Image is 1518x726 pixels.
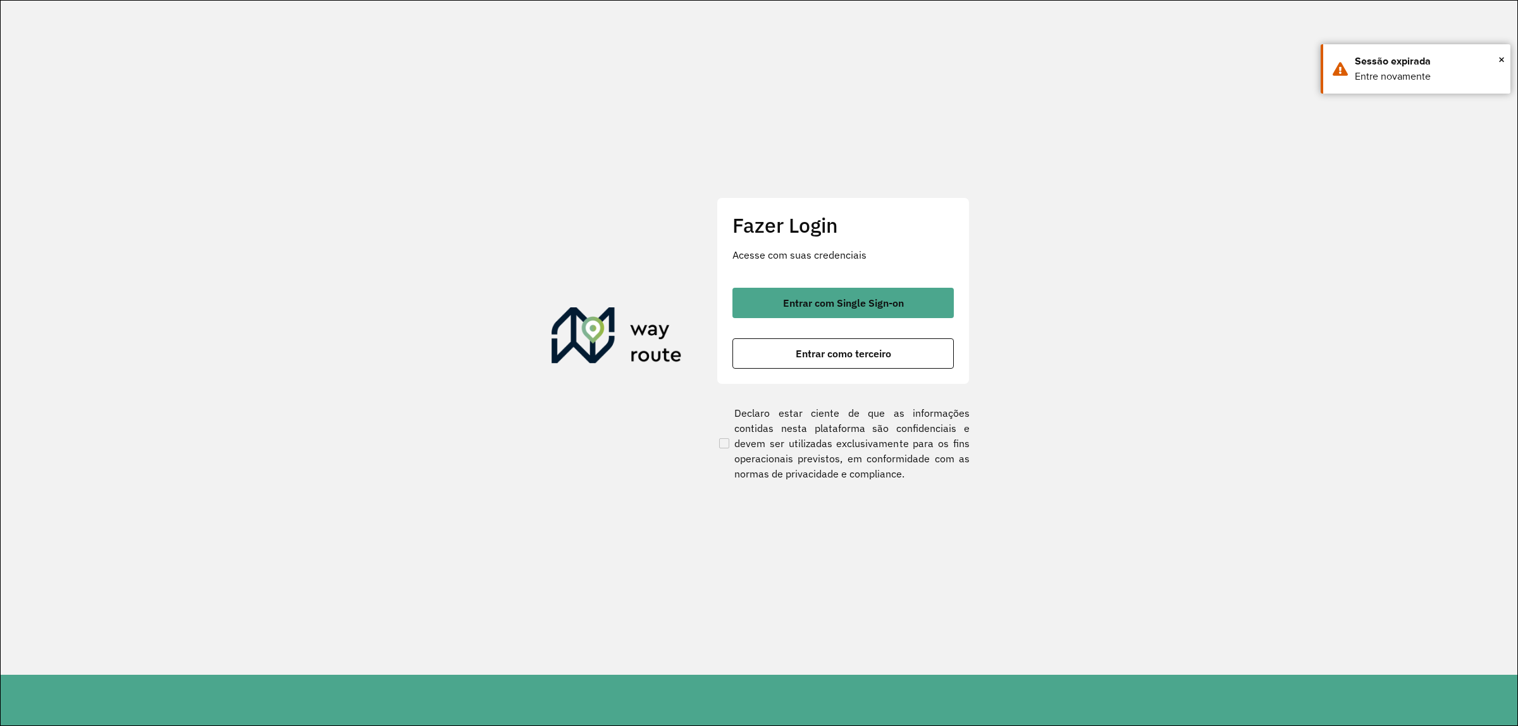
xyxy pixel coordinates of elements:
[1498,50,1505,69] button: Close
[552,307,682,368] img: Roteirizador AmbevTech
[717,405,970,481] label: Declaro estar ciente de que as informações contidas nesta plataforma são confidenciais e devem se...
[783,298,904,308] span: Entrar com Single Sign-on
[732,247,954,262] p: Acesse com suas credenciais
[1498,50,1505,69] span: ×
[732,213,954,237] h2: Fazer Login
[732,288,954,318] button: button
[796,348,891,359] span: Entrar como terceiro
[732,338,954,369] button: button
[1355,69,1501,84] div: Entre novamente
[1355,54,1501,69] div: Sessão expirada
